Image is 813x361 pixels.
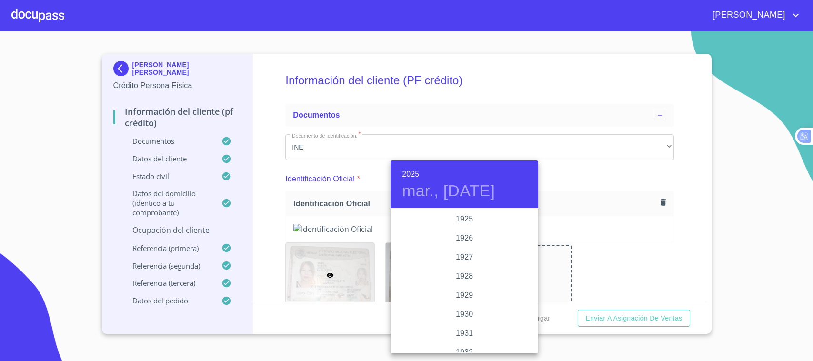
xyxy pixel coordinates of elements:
div: 1926 [391,229,538,248]
div: 1931 [391,324,538,343]
div: 1928 [391,267,538,286]
button: 2025 [402,168,419,181]
div: 1930 [391,305,538,324]
div: 1925 [391,210,538,229]
div: 1929 [391,286,538,305]
button: mar., [DATE] [402,181,495,201]
div: 1927 [391,248,538,267]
